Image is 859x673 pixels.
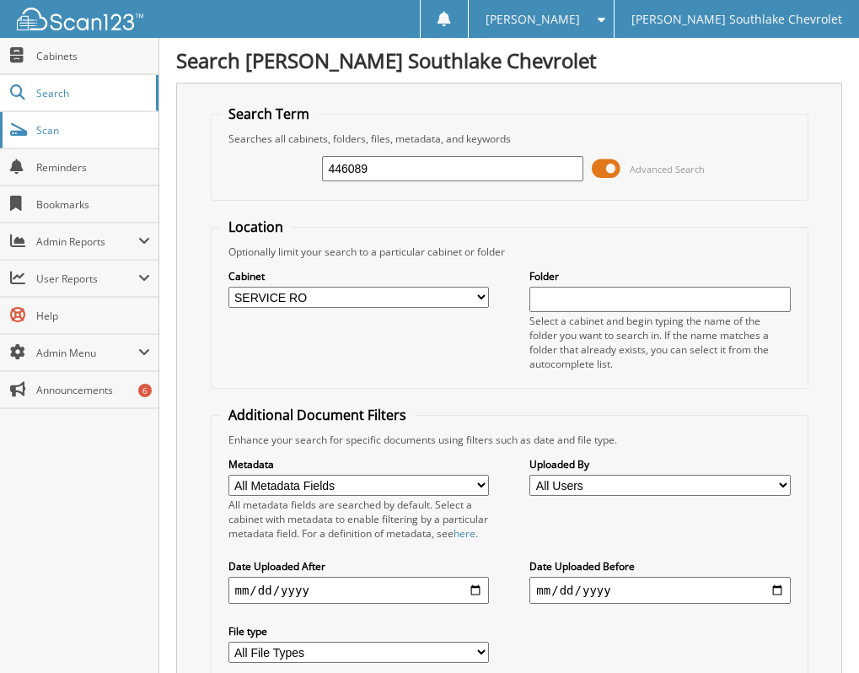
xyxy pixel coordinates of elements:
label: Cabinet [228,269,489,283]
div: Enhance your search for specific documents using filters such as date and file type. [220,433,799,447]
a: here [454,526,475,541]
label: Folder [529,269,790,283]
span: Cabinets [36,49,150,63]
legend: Search Term [220,105,318,123]
span: Reminders [36,160,150,175]
span: Advanced Search [630,163,705,175]
input: start [228,577,489,604]
img: scan123-logo-white.svg [17,8,143,30]
div: All metadata fields are searched by default. Select a cabinet with metadata to enable filtering b... [228,498,489,541]
span: Scan [36,123,150,137]
span: User Reports [36,272,138,286]
div: Select a cabinet and begin typing the name of the folder you want to search in. If the name match... [529,314,790,371]
label: Metadata [228,457,489,471]
div: Optionally limit your search to a particular cabinet or folder [220,245,799,259]
div: Searches all cabinets, folders, files, metadata, and keywords [220,132,799,146]
span: Bookmarks [36,197,150,212]
span: Help [36,309,150,323]
label: Date Uploaded After [228,559,489,573]
iframe: Chat Widget [775,592,859,673]
h1: Search [PERSON_NAME] Southlake Chevrolet [176,46,842,74]
legend: Additional Document Filters [220,406,415,424]
input: end [529,577,790,604]
div: 6 [138,384,152,397]
legend: Location [220,218,292,236]
label: Uploaded By [529,457,790,471]
span: Admin Reports [36,234,138,249]
label: File type [228,624,489,638]
span: Admin Menu [36,346,138,360]
label: Date Uploaded Before [529,559,790,573]
span: [PERSON_NAME] [486,14,580,24]
span: Search [36,86,148,100]
span: [PERSON_NAME] Southlake Chevrolet [631,14,842,24]
span: Announcements [36,383,150,397]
